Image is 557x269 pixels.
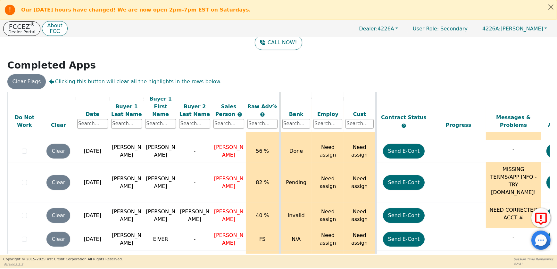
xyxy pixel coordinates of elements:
[280,140,312,162] td: Done
[406,22,474,35] a: User Role: Secondary
[312,228,344,250] td: Need assign
[433,122,485,129] div: Progress
[487,234,539,241] p: -
[77,119,108,129] input: Search...
[111,119,142,129] input: Search...
[482,26,543,32] span: [PERSON_NAME]
[312,140,344,162] td: Need assign
[487,206,539,222] p: NEED CORRECTED ACCT #
[352,24,405,34] button: Dealer:4226A
[43,122,74,129] div: Clear
[77,110,108,118] div: Date
[3,262,123,267] p: Version 3.2.3
[476,24,554,34] button: 4226A:[PERSON_NAME]
[214,175,244,189] span: [PERSON_NAME]
[49,78,221,86] span: Clicking this button will clear all the highlights in the rows below.
[312,162,344,203] td: Need assign
[179,119,210,129] input: Search...
[344,228,376,250] td: Need assign
[259,236,265,242] span: FS
[280,203,312,228] td: Invalid
[344,162,376,203] td: Need assign
[76,162,110,203] td: [DATE]
[110,140,144,162] td: [PERSON_NAME]
[313,119,342,129] input: Search...
[344,203,376,228] td: Need assign
[255,35,302,50] button: CALL NOW!
[179,103,210,118] div: Buyer 2 Last Name
[145,95,176,118] div: Buyer 1 First Name
[256,212,269,218] span: 40 %
[178,140,212,162] td: -
[247,119,278,129] input: Search...
[8,30,35,34] p: Dealer Portal
[214,208,244,222] span: [PERSON_NAME]
[282,110,311,118] div: Bank
[87,257,123,261] span: All Rights Reserved.
[256,148,269,154] span: 56 %
[46,208,70,223] button: Clear
[345,110,374,118] div: Cust
[487,114,539,129] div: Messages & Problems
[46,175,70,190] button: Clear
[214,232,244,246] span: [PERSON_NAME]
[111,103,142,118] div: Buyer 1 Last Name
[383,208,425,223] button: Send E-Cont
[178,203,212,228] td: [PERSON_NAME]
[42,21,67,36] button: AboutFCC
[413,26,439,32] span: User Role :
[256,179,269,185] span: 82 %
[545,0,557,13] button: Close alert
[215,103,237,117] span: Sales Person
[110,228,144,250] td: [PERSON_NAME]
[144,162,178,203] td: [PERSON_NAME]
[76,140,110,162] td: [DATE]
[76,203,110,228] td: [DATE]
[247,103,278,110] span: Raw Adv%
[487,146,539,153] p: -
[282,119,311,129] input: Search...
[9,114,40,129] div: Do Not Work
[21,7,251,13] b: Our [DATE] hours have changed! We are now open 2pm-7pm EST on Saturdays.
[383,144,425,159] button: Send E-Cont
[381,115,427,121] span: Contract Status
[144,228,178,250] td: EIVER
[3,21,40,36] button: FCCEZ®Dealer Portal
[514,257,554,262] p: Session Time Remaining:
[313,110,342,118] div: Employ
[482,26,501,32] span: 4226A:
[487,166,539,196] p: MISSING TERMS/APP INFO - TRY [DOMAIN_NAME]!
[359,26,394,32] span: 4226A
[8,23,35,30] p: FCCEZ
[383,175,425,190] button: Send E-Cont
[7,74,46,89] button: Clear Flags
[312,203,344,228] td: Need assign
[76,228,110,250] td: [DATE]
[344,140,376,162] td: Need assign
[359,26,378,32] span: Dealer:
[144,140,178,162] td: [PERSON_NAME]
[345,119,374,129] input: Search...
[214,144,244,158] span: [PERSON_NAME]
[145,119,176,129] input: Search...
[280,162,312,203] td: Pending
[406,22,474,35] p: Secondary
[3,257,123,262] p: Copyright © 2015- 2025 First Credit Corporation.
[46,144,70,159] button: Clear
[30,22,35,28] sup: ®
[144,203,178,228] td: [PERSON_NAME]
[46,232,70,247] button: Clear
[213,119,244,129] input: Search...
[47,29,62,34] p: FCC
[110,162,144,203] td: [PERSON_NAME]
[110,203,144,228] td: [PERSON_NAME]
[280,228,312,250] td: N/A
[178,162,212,203] td: -
[514,262,554,266] p: 42:41
[178,228,212,250] td: -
